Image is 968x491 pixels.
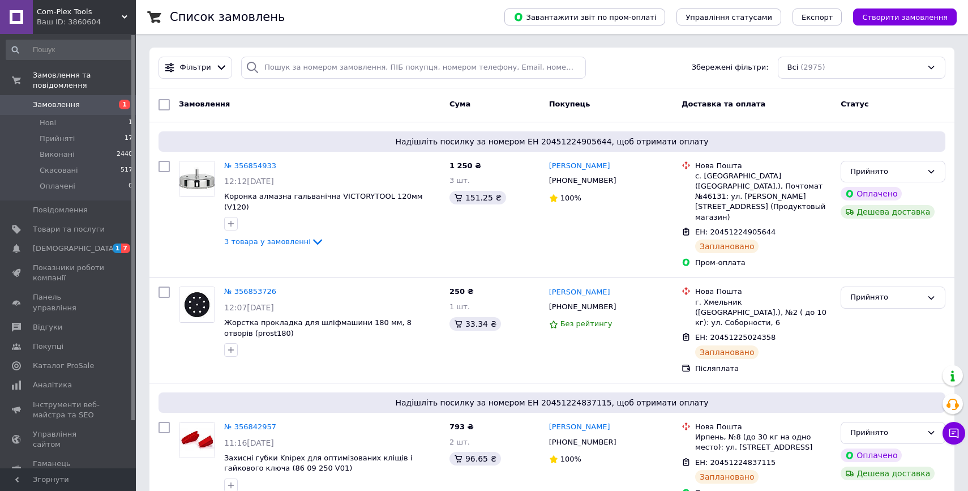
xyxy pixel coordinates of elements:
span: Покупець [549,100,590,108]
span: 793 ₴ [449,422,474,431]
span: Cума [449,100,470,108]
span: Прийняті [40,134,75,144]
span: 3 товара у замовленні [224,237,311,246]
span: 517 [121,165,132,176]
button: Чат з покупцем [943,422,965,445]
span: Аналітика [33,380,72,390]
span: 100% [560,455,581,463]
div: Пром-оплата [695,258,832,268]
span: [DEMOGRAPHIC_DATA] [33,244,117,254]
span: Покупці [33,341,63,352]
span: 1 250 ₴ [449,161,481,170]
span: Надішліть посилку за номером ЕН 20451224905644, щоб отримати оплату [163,136,941,147]
span: Виконані [40,150,75,160]
img: Фото товару [179,161,215,197]
div: Ирпень, №8 (до 30 кг на одно место): ул. [STREET_ADDRESS] [695,432,832,452]
span: Оплачені [40,181,75,191]
span: Відгуки [33,322,62,332]
span: ЕН: 20451225024358 [695,333,776,341]
span: ЕН: 20451224837115 [695,458,776,467]
span: Управління статусами [686,13,772,22]
span: Збережені фільтри: [692,62,769,73]
span: Скасовані [40,165,78,176]
span: Повідомлення [33,205,88,215]
div: 96.65 ₴ [449,452,501,466]
div: Оплачено [841,449,902,462]
div: Прийнято [850,292,922,304]
span: Інструменти веб-майстра та SEO [33,400,105,420]
button: Завантажити звіт по пром-оплаті [504,8,665,25]
a: № 356854933 [224,161,276,170]
span: 0 [129,181,132,191]
span: Доставка та оплата [682,100,765,108]
span: Показники роботи компанії [33,263,105,283]
span: 2 шт. [449,438,470,446]
div: Заплановано [695,345,759,359]
span: (2975) [800,63,825,71]
span: 12:12[DATE] [224,177,274,186]
span: Створити замовлення [862,13,948,22]
div: Оплачено [841,187,902,200]
span: Каталог ProSale [33,361,94,371]
span: Статус [841,100,869,108]
span: Замовлення [179,100,230,108]
div: с. [GEOGRAPHIC_DATA] ([GEOGRAPHIC_DATA].), Почтомат №46131: ул. [PERSON_NAME][STREET_ADDRESS] (Пр... [695,171,832,223]
span: 250 ₴ [449,287,474,296]
span: 1 [129,118,132,128]
span: Панель управління [33,292,105,313]
a: [PERSON_NAME] [549,161,610,172]
div: Нова Пошта [695,161,832,171]
div: г. Хмельник ([GEOGRAPHIC_DATA].), №2 ( до 10 кг): ул. Соборности, 6 [695,297,832,328]
a: Захисні губки Knipex для оптимізованих кліщів і гайкового ключа (86 09 250 V01) [224,454,412,473]
div: Прийнято [850,166,922,178]
div: 151.25 ₴ [449,191,506,204]
a: Фото товару [179,161,215,197]
span: Без рейтингу [560,319,613,328]
span: 1 шт. [449,302,470,311]
span: Нові [40,118,56,128]
span: 17 [125,134,132,144]
span: Всі [787,62,799,73]
div: [PHONE_NUMBER] [547,435,619,450]
span: 100% [560,194,581,202]
a: № 356853726 [224,287,276,296]
h1: Список замовлень [170,10,285,24]
a: № 356842957 [224,422,276,431]
div: [PHONE_NUMBER] [547,173,619,188]
span: 3 шт. [449,176,470,185]
div: [PHONE_NUMBER] [547,300,619,314]
a: Жорстка прокладка для шліфмашини 180 мм, 8 отворів (prost180) [224,318,412,338]
a: [PERSON_NAME] [549,287,610,298]
div: Дешева доставка [841,205,935,219]
input: Пошук [6,40,134,60]
span: 2440 [117,150,132,160]
a: Фото товару [179,422,215,458]
input: Пошук за номером замовлення, ПІБ покупця, номером телефону, Email, номером накладної [241,57,586,79]
span: Замовлення та повідомлення [33,70,136,91]
span: Управління сайтом [33,429,105,450]
div: Ваш ID: 3860604 [37,17,136,27]
a: Фото товару [179,287,215,323]
span: Завантажити звіт по пром-оплаті [513,12,656,22]
a: 3 товара у замовленні [224,237,324,246]
a: Створити замовлення [842,12,957,21]
div: Нова Пошта [695,287,832,297]
span: 7 [121,244,130,253]
span: Товари та послуги [33,224,105,234]
div: Післяплата [695,364,832,374]
span: 12:07[DATE] [224,303,274,312]
img: Фото товару [179,422,215,458]
span: Com-Plex Tools [37,7,122,17]
div: Нова Пошта [695,422,832,432]
div: Прийнято [850,427,922,439]
span: 11:16[DATE] [224,438,274,447]
span: ЕН: 20451224905644 [695,228,776,236]
span: Коронка алмазна гальванічна VICTORYTOOL 120мм (V120) [224,192,423,211]
div: Заплановано [695,240,759,253]
button: Експорт [793,8,842,25]
span: Замовлення [33,100,80,110]
div: 33.34 ₴ [449,317,501,331]
img: Фото товару [179,287,215,322]
span: Фільтри [180,62,211,73]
